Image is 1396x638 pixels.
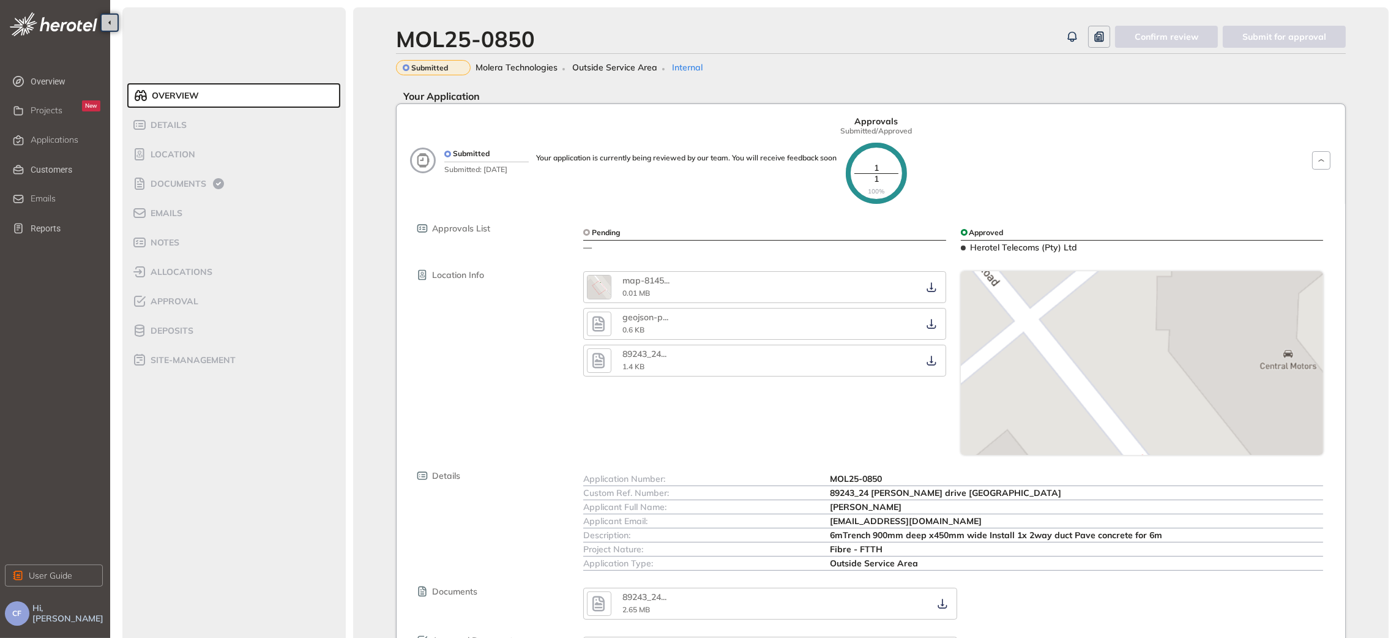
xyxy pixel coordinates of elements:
[10,12,97,36] img: logo
[5,565,103,587] button: User Guide
[622,605,650,614] span: 2.65 MB
[5,601,29,626] button: CF
[453,149,490,158] span: Submitted
[830,530,1162,541] span: 6mTrench 900mm deep x450mm wide Install 1x 2way duct Pave concrete for 6m
[663,312,668,323] span: ...
[830,544,883,555] span: Fibre - FTTH
[31,135,78,145] span: Applications
[147,296,198,307] span: Approval
[622,349,671,359] div: 89243_24 Oliver tambo drive Rustenburg.kml
[411,64,448,72] span: Submitted
[583,242,592,253] span: —
[432,270,484,280] span: Location Info
[31,216,100,241] span: Reports
[672,62,703,73] span: Internal
[147,238,179,248] span: Notes
[147,208,182,219] span: Emails
[583,544,643,555] span: Project Nature:
[147,326,193,336] span: Deposits
[32,603,105,624] span: Hi, [PERSON_NAME]
[148,91,199,101] span: Overview
[13,609,22,618] span: CF
[31,105,62,116] span: Projects
[622,325,644,334] span: 0.6 KB
[830,516,982,527] span: [EMAIL_ADDRESS][DOMAIN_NAME]
[583,558,653,569] span: Application Type:
[622,275,664,286] span: map-8145
[622,362,644,371] span: 1.4 KB
[31,69,100,94] span: Overview
[432,587,477,597] span: Documents
[536,154,837,162] div: Your application is currently being reviewed by our team. You will receive feedback soon
[583,530,630,541] span: Description:
[572,62,657,73] span: Outside Service Area
[661,348,666,359] span: ...
[592,228,620,237] span: Pending
[583,487,669,498] span: Custom Ref. Number:
[840,127,912,135] span: Submitted/Approved
[830,501,901,512] span: [PERSON_NAME]
[868,188,884,195] span: 100%
[444,162,529,174] span: Submitted: [DATE]
[830,487,1061,498] span: 89243_24 [PERSON_NAME] drive [GEOGRAPHIC_DATA]
[664,275,670,286] span: ...
[622,312,671,323] div: geojson-project-6fb3a53a-4583-4365-8e2d-09256d6005c9.geojson
[31,157,100,182] span: Customers
[432,471,460,481] span: Details
[147,179,206,189] span: Documents
[583,473,665,484] span: Application Number:
[147,120,187,130] span: Details
[622,288,650,298] span: 0.01 MB
[830,473,882,484] span: MOL25-0850
[147,267,212,277] span: allocations
[147,355,236,366] span: site-management
[854,116,898,127] span: Approvals
[29,569,72,582] span: User Guide
[622,592,671,602] div: 89243_24 Oliver tambo drive Rustenburg.pdf
[622,276,671,286] div: map-814522c2.png
[396,90,480,102] span: Your Application
[661,591,666,602] span: ...
[969,228,1004,237] span: Approved
[971,242,1078,253] span: Herotel Telecoms (Pty) Ltd
[583,516,648,527] span: Applicant Email:
[432,223,490,234] span: Approvals List
[622,591,661,602] span: 89243_24
[147,149,195,160] span: Location
[830,558,918,569] span: Outside Service Area
[476,62,558,73] span: Molera Technologies
[396,26,535,52] div: MOL25-0850
[583,501,666,512] span: Applicant Full Name:
[82,100,100,111] div: New
[622,348,661,359] span: 89243_24
[622,312,663,323] span: geojson-p
[31,193,56,204] span: Emails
